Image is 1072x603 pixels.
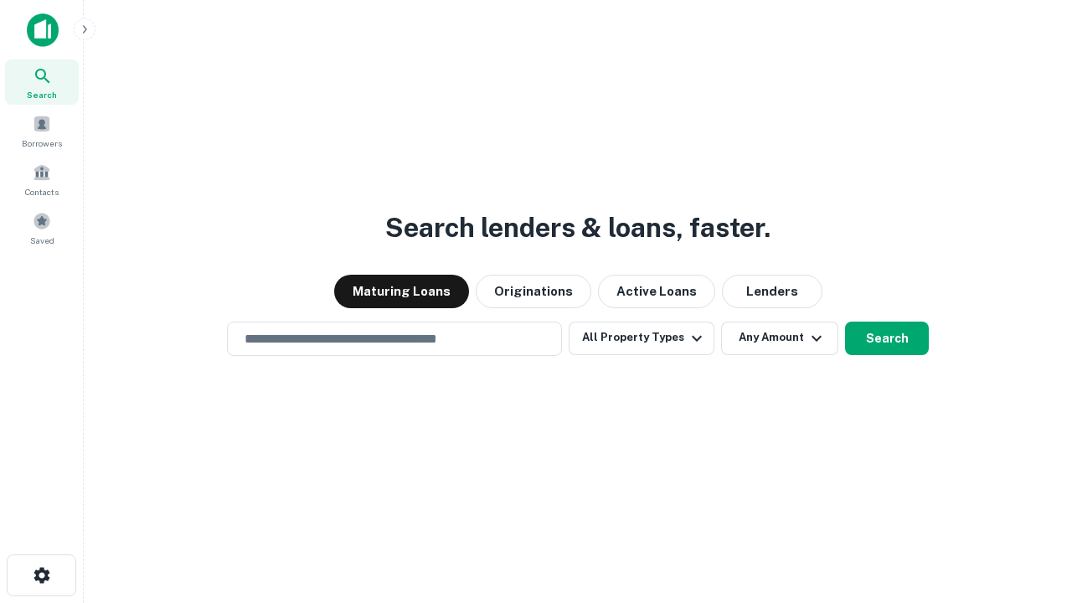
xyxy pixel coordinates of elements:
[22,137,62,150] span: Borrowers
[569,322,714,355] button: All Property Types
[27,88,57,101] span: Search
[30,234,54,247] span: Saved
[722,275,822,308] button: Lenders
[25,185,59,198] span: Contacts
[5,205,79,250] a: Saved
[5,157,79,202] a: Contacts
[385,208,770,248] h3: Search lenders & loans, faster.
[598,275,715,308] button: Active Loans
[5,59,79,105] a: Search
[27,13,59,47] img: capitalize-icon.png
[845,322,929,355] button: Search
[476,275,591,308] button: Originations
[5,108,79,153] a: Borrowers
[988,415,1072,496] iframe: Chat Widget
[721,322,838,355] button: Any Amount
[334,275,469,308] button: Maturing Loans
